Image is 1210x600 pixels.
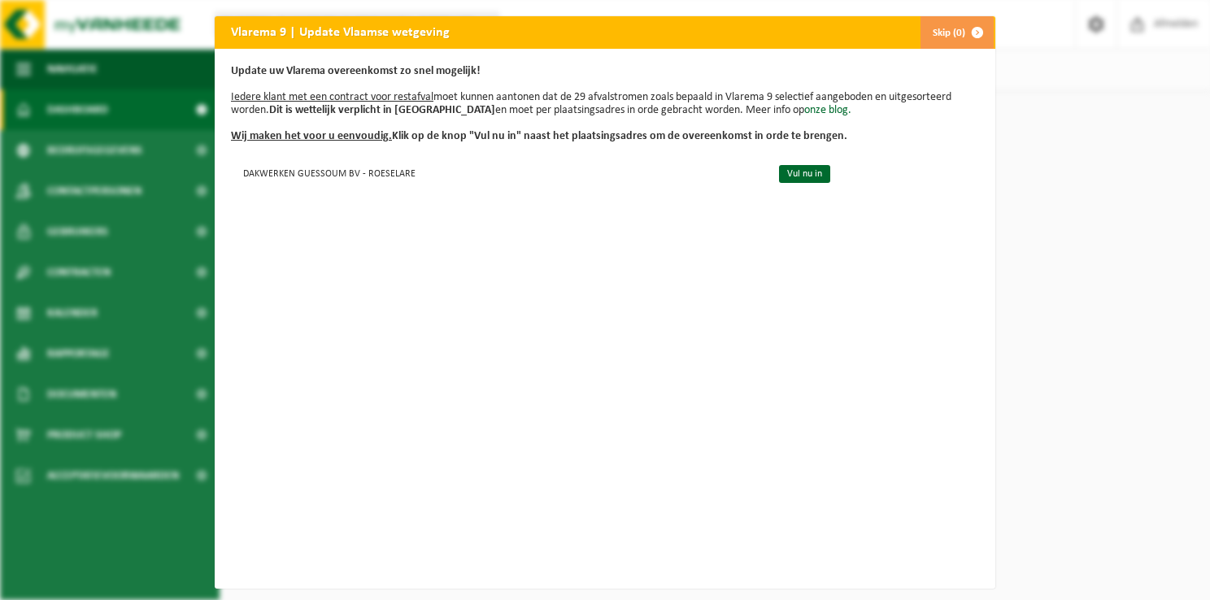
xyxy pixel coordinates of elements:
[231,91,433,103] u: Iedere klant met een contract voor restafval
[231,130,847,142] b: Klik op de knop "Vul nu in" naast het plaatsingsadres om de overeenkomst in orde te brengen.
[920,16,994,49] button: Skip (0)
[804,104,851,116] a: onze blog.
[231,159,765,186] td: DAKWERKEN GUESSOUM BV - ROESELARE
[231,65,979,143] p: moet kunnen aantonen dat de 29 afvalstromen zoals bepaald in Vlarema 9 selectief aangeboden en ui...
[231,65,481,77] b: Update uw Vlarema overeenkomst zo snel mogelijk!
[231,130,392,142] u: Wij maken het voor u eenvoudig.
[269,104,495,116] b: Dit is wettelijk verplicht in [GEOGRAPHIC_DATA]
[215,16,466,47] h2: Vlarema 9 | Update Vlaamse wetgeving
[779,165,830,183] a: Vul nu in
